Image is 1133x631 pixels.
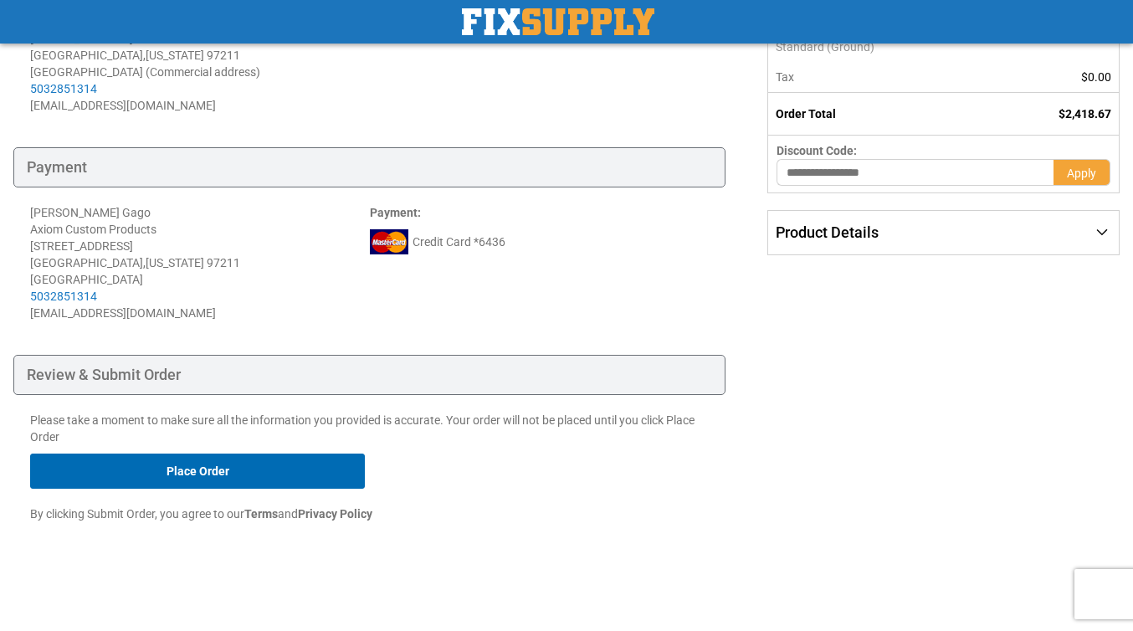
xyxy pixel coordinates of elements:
span: $2,418.67 [1059,107,1111,121]
span: Standard (Ground) [776,38,979,55]
p: Please take a moment to make sure all the information you provided is accurate. Your order will n... [30,412,709,445]
strong: Terms [244,507,278,521]
span: [EMAIL_ADDRESS][DOMAIN_NAME] [30,306,216,320]
a: 5032851314 [30,290,97,303]
img: mc.png [370,229,408,254]
img: Fix Industrial Supply [462,8,654,35]
span: Discount Code: [777,144,857,157]
div: Payment [13,147,725,187]
button: Place Order [30,454,365,489]
p: By clicking Submit Order, you agree to our and [30,505,709,522]
div: Credit Card *6436 [370,229,710,254]
div: Review & Submit Order [13,355,725,395]
button: Apply [1054,159,1110,186]
a: store logo [462,8,654,35]
span: [EMAIL_ADDRESS][DOMAIN_NAME] [30,99,216,112]
strong: : [370,206,421,219]
th: Tax [768,62,987,93]
strong: Order Total [776,107,836,121]
div: [PERSON_NAME] Gago Axiom Custom Products [STREET_ADDRESS] [GEOGRAPHIC_DATA] , 97211 [GEOGRAPHIC_D... [30,204,370,305]
span: [US_STATE] [146,256,204,269]
span: [US_STATE] [146,49,204,62]
span: Apply [1067,167,1096,180]
a: 5032851314 [30,82,97,95]
span: $0.00 [1081,70,1111,84]
span: Product Details [776,223,879,241]
strong: Privacy Policy [298,507,372,521]
span: Payment [370,206,418,219]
